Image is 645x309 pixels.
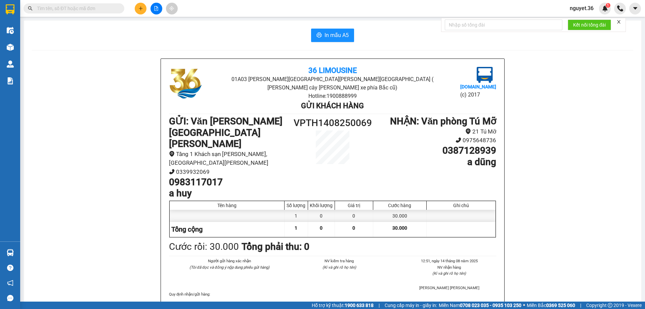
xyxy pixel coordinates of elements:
b: NHẬN : Văn phòng Tú Mỡ [390,116,496,127]
b: 36 Limousine [308,66,357,75]
b: Tổng phải thu: 0 [242,241,309,252]
img: phone-icon [617,5,623,11]
li: 0975648736 [374,136,496,145]
strong: 1900 633 818 [345,303,374,308]
span: environment [465,128,471,134]
span: 0 [320,225,322,231]
span: Cung cấp máy in - giấy in: [385,302,437,309]
div: Giá trị [337,203,371,208]
button: Kết nối tổng đài [568,20,611,30]
img: logo.jpg [169,67,203,101]
li: NV kiểm tra hàng [292,258,386,264]
span: copyright [608,303,612,308]
img: warehouse-icon [7,44,14,51]
span: Kết nối tổng đài [573,21,606,29]
strong: 0369 525 060 [546,303,575,308]
h1: a huy [169,188,292,199]
img: warehouse-icon [7,61,14,68]
div: Tên hàng [171,203,283,208]
button: aim [166,3,178,14]
span: | [580,302,581,309]
div: Cước rồi : 30.000 [169,239,239,254]
span: aim [169,6,174,11]
div: Quy định nhận/gửi hàng : [169,291,496,297]
h1: a dũng [374,156,496,168]
span: 30.000 [392,225,407,231]
span: 1 [607,3,609,8]
span: plus [138,6,143,11]
button: caret-down [629,3,641,14]
span: notification [7,280,13,286]
button: plus [135,3,146,14]
span: | [379,302,380,309]
span: Tổng cộng [171,225,203,233]
img: warehouse-icon [7,249,14,256]
span: search [28,6,33,11]
img: solution-icon [7,77,14,84]
li: (c) 2017 [460,90,496,99]
li: 12:51, ngày 14 tháng 08 năm 2025 [402,258,496,264]
span: ⚪️ [523,304,525,307]
li: Người gửi hàng xác nhận [182,258,276,264]
b: [DOMAIN_NAME] [460,84,496,89]
div: 0 [308,210,335,222]
img: logo.jpg [477,67,493,83]
b: Gửi khách hàng [301,102,364,110]
div: Số lượng [286,203,306,208]
span: file-add [154,6,159,11]
h1: 0983117017 [169,177,292,188]
div: 30.000 [373,210,427,222]
span: Miền Nam [439,302,521,309]
input: Nhập số tổng đài [445,20,562,30]
span: question-circle [7,265,13,271]
li: 01A03 [PERSON_NAME][GEOGRAPHIC_DATA][PERSON_NAME][GEOGRAPHIC_DATA] ( [PERSON_NAME] cây [PERSON_NA... [223,75,441,92]
input: Tìm tên, số ĐT hoặc mã đơn [37,5,116,12]
li: 0339932069 [169,167,292,177]
li: [PERSON_NAME] [PERSON_NAME] [402,285,496,291]
div: Cước hàng [375,203,425,208]
i: (Kí và ghi rõ họ tên) [432,271,466,276]
span: caret-down [632,5,638,11]
button: printerIn mẫu A5 [311,29,354,42]
i: (Kí và ghi rõ họ tên) [322,265,356,270]
h1: VPTH1408250069 [292,116,374,130]
b: GỬI : Văn [PERSON_NAME][GEOGRAPHIC_DATA][PERSON_NAME] [169,116,283,149]
div: Khối lượng [310,203,333,208]
sup: 1 [606,3,610,8]
li: 21 Tú Mỡ [374,127,496,136]
span: Miền Bắc [527,302,575,309]
span: message [7,295,13,301]
span: printer [316,32,322,39]
strong: 0708 023 035 - 0935 103 250 [460,303,521,308]
span: 0 [352,225,355,231]
li: Hotline: 1900888999 [223,92,441,100]
div: 1 [285,210,308,222]
span: In mẫu A5 [325,31,349,39]
span: close [616,20,621,24]
img: warehouse-icon [7,27,14,34]
span: nguyet.36 [564,4,599,12]
li: Tầng 1 Khách sạn [PERSON_NAME], [GEOGRAPHIC_DATA][PERSON_NAME] [169,150,292,167]
div: 0 [335,210,373,222]
span: 1 [295,225,297,231]
h1: 0387128939 [374,145,496,156]
span: phone [169,169,175,175]
span: environment [169,151,175,157]
button: file-add [150,3,162,14]
span: phone [456,137,461,143]
img: logo-vxr [6,4,14,14]
span: Hỗ trợ kỹ thuật: [312,302,374,309]
div: Ghi chú [428,203,494,208]
li: NV nhận hàng [402,264,496,270]
i: (Tôi đã đọc và đồng ý nộp dung phiếu gửi hàng) [189,265,269,270]
img: icon-new-feature [602,5,608,11]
